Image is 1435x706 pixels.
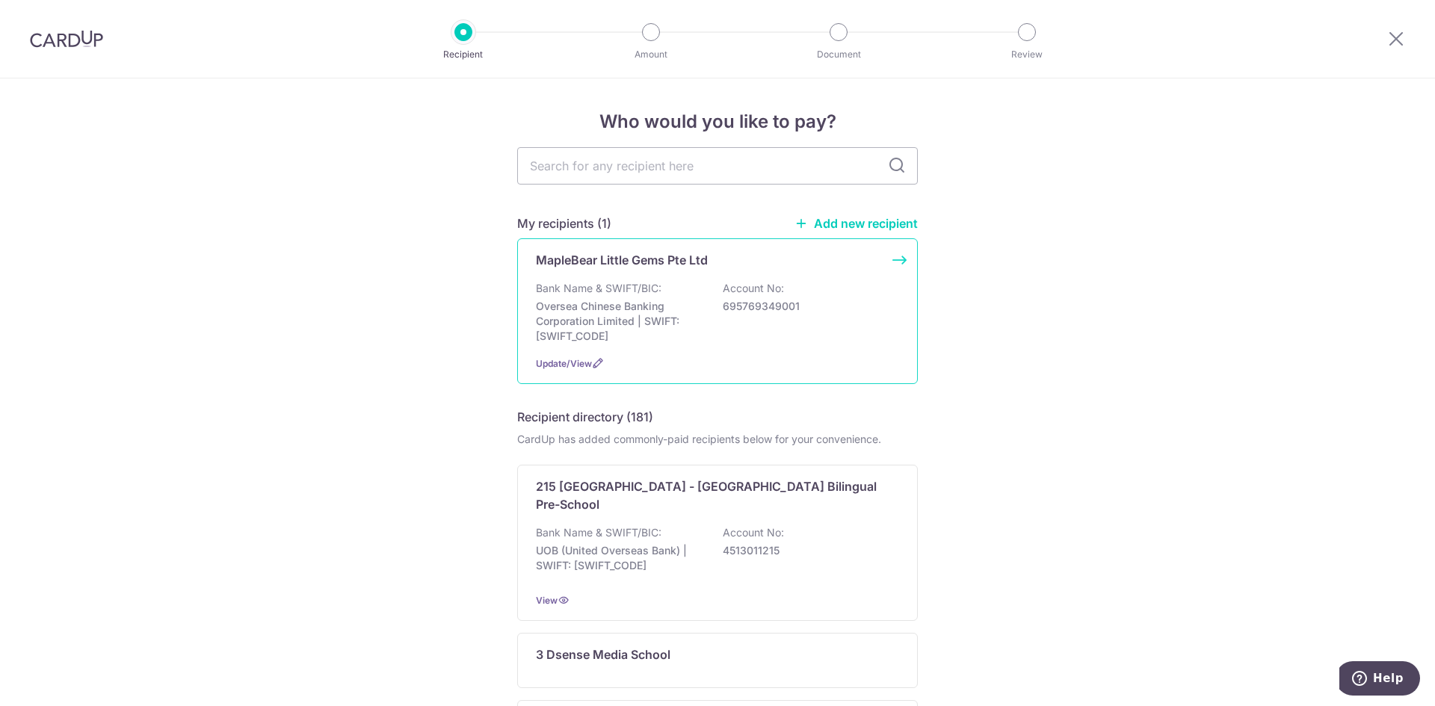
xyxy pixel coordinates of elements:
p: MapleBear Little Gems Pte Ltd [536,251,708,269]
iframe: Opens a widget where you can find more information [1339,661,1420,699]
input: Search for any recipient here [517,147,918,185]
h4: Who would you like to pay? [517,108,918,135]
a: Update/View [536,358,592,369]
p: Bank Name & SWIFT/BIC: [536,525,661,540]
p: 4513011215 [723,543,890,558]
a: View [536,595,558,606]
p: Amount [596,47,706,62]
p: Account No: [723,281,784,296]
p: Review [972,47,1082,62]
p: Oversea Chinese Banking Corporation Limited | SWIFT: [SWIFT_CODE] [536,299,703,344]
p: Recipient [408,47,519,62]
h5: My recipients (1) [517,214,611,232]
div: CardUp has added commonly-paid recipients below for your convenience. [517,432,918,447]
p: Account No: [723,525,784,540]
p: UOB (United Overseas Bank) | SWIFT: [SWIFT_CODE] [536,543,703,573]
p: Document [783,47,894,62]
p: 695769349001 [723,299,890,314]
img: CardUp [30,30,103,48]
p: Bank Name & SWIFT/BIC: [536,281,661,296]
a: Add new recipient [794,216,918,231]
p: 215 [GEOGRAPHIC_DATA] - [GEOGRAPHIC_DATA] Bilingual Pre-School [536,477,881,513]
h5: Recipient directory (181) [517,408,653,426]
p: 3 Dsense Media School [536,645,670,663]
